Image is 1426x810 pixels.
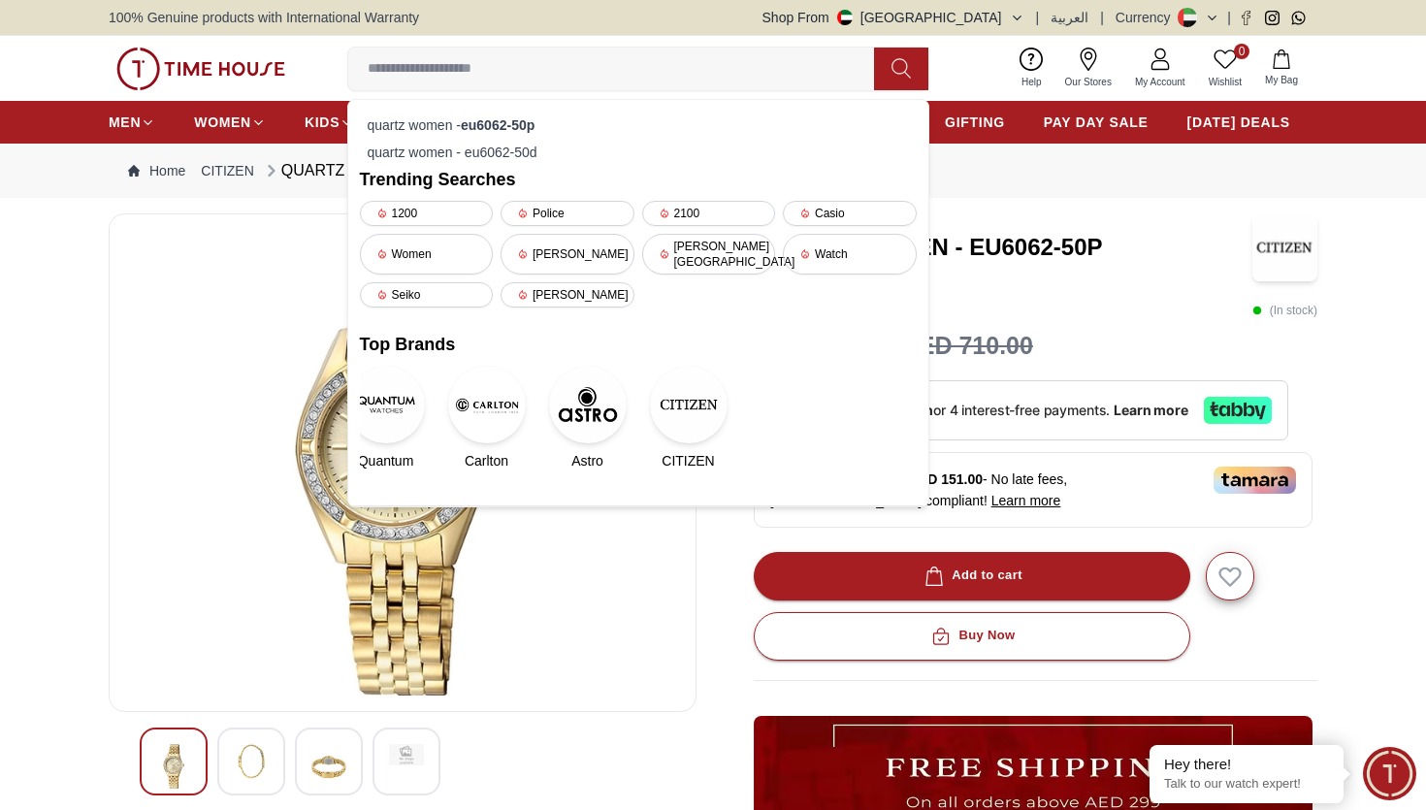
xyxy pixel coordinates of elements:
h2: Trending Searches [360,166,917,193]
div: Police [501,201,634,226]
img: QUARTZ WOMEN - EU6062-50P [311,744,346,789]
button: My Bag [1253,46,1310,91]
span: MEN [109,113,141,132]
h2: Top Brands [360,331,917,358]
h3: QUARTZ WOMEN - EU6062-50P [754,232,1252,263]
span: CITIZEN [662,451,714,470]
h3: AED 710.00 [901,328,1033,365]
img: QUARTZ WOMEN - EU6062-50P [234,744,269,779]
span: Wishlist [1201,75,1249,89]
span: PAY DAY SALE [1044,113,1149,132]
img: Tamara [1214,467,1296,494]
a: Our Stores [1053,44,1123,93]
div: QUARTZ WOMEN - EU6062-50P [262,159,513,182]
span: GIFTING [945,113,1005,132]
span: Our Stores [1057,75,1119,89]
div: Watch [783,234,917,275]
a: Instagram [1265,11,1280,25]
div: quartz women - eu6062-50d [360,139,917,166]
div: [PERSON_NAME][GEOGRAPHIC_DATA] [642,234,776,275]
button: Add to cart [754,552,1190,600]
span: | [1100,8,1104,27]
a: CITIZEN [201,161,253,180]
a: Facebook [1239,11,1253,25]
span: Astro [571,451,603,470]
img: QUARTZ WOMEN - EU6062-50P [156,744,191,789]
div: Seiko [360,282,494,308]
div: Casio [783,201,917,226]
div: Chat Widget [1363,747,1416,800]
span: My Bag [1257,73,1306,87]
span: Carlton [465,451,508,470]
strong: eu6062-50p [461,117,535,133]
a: GIFTING [945,105,1005,140]
span: My Account [1127,75,1193,89]
a: QuantumQuantum [360,366,412,470]
p: Talk to our watch expert! [1164,776,1329,793]
p: ( In stock ) [1252,301,1317,320]
span: | [1036,8,1040,27]
span: [DATE] DEALS [1187,113,1290,132]
a: CarltonCarlton [461,366,513,470]
img: QUARTZ WOMEN - EU6062-50P [1252,213,1318,281]
div: [PERSON_NAME] [501,282,634,308]
a: MEN [109,105,155,140]
a: KIDS [305,105,354,140]
a: Whatsapp [1291,11,1306,25]
button: العربية [1051,8,1088,27]
a: WOMEN [194,105,266,140]
button: Shop From[GEOGRAPHIC_DATA] [762,8,1024,27]
img: QUARTZ WOMEN - EU6062-50P [125,230,680,696]
span: Quantum [358,451,414,470]
div: [PERSON_NAME] [501,234,634,275]
a: [DATE] DEALS [1187,105,1290,140]
div: Currency [1116,8,1179,27]
img: Astro [549,366,627,443]
a: AstroAstro [562,366,614,470]
a: Home [128,161,185,180]
div: Hey there! [1164,755,1329,774]
img: Quantum [347,366,425,443]
img: ... [116,48,285,90]
div: Or split in 4 payments of - No late fees, [DEMOGRAPHIC_DATA] compliant! [754,452,1313,528]
span: Learn more [991,493,1061,508]
img: QUARTZ WOMEN - EU6062-50P [389,744,424,765]
div: 1200 [360,201,494,226]
span: | [1227,8,1231,27]
span: Help [1014,75,1050,89]
span: 100% Genuine products with International Warranty [109,8,419,27]
span: 0 [1234,44,1249,59]
a: 0Wishlist [1197,44,1253,93]
span: AED 151.00 [909,471,983,487]
img: Carlton [448,366,526,443]
span: KIDS [305,113,340,132]
img: United Arab Emirates [837,10,853,25]
span: WOMEN [194,113,251,132]
a: CITIZENCITIZEN [663,366,715,470]
div: Add to cart [921,565,1022,587]
div: quartz women - [360,112,917,139]
div: Buy Now [927,625,1015,647]
a: PAY DAY SALE [1044,105,1149,140]
nav: Breadcrumb [109,144,1317,198]
div: 2100 [642,201,776,226]
div: Women [360,234,494,275]
button: Buy Now [754,612,1190,661]
a: Help [1010,44,1053,93]
img: CITIZEN [650,366,728,443]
